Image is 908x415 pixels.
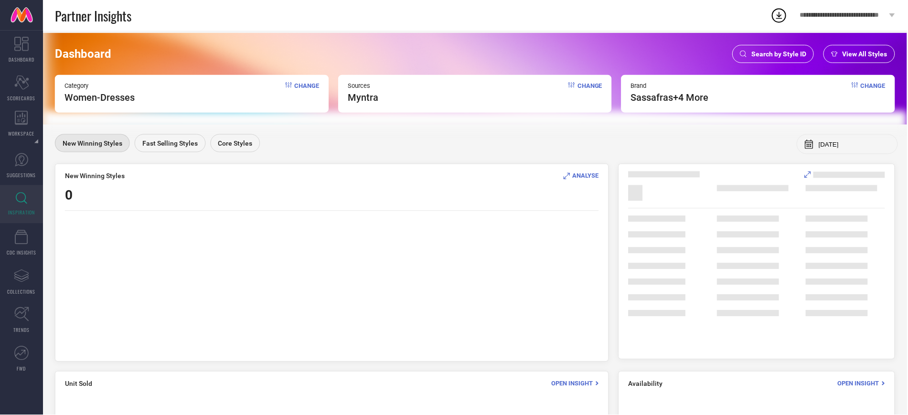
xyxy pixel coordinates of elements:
[13,327,30,334] span: TRENDS
[771,7,789,24] div: Open download list
[9,56,34,63] span: DASHBOARD
[805,171,886,178] div: Analyse
[65,172,125,180] span: New Winning Styles
[65,380,92,388] span: Unit Sold
[295,82,320,103] span: Change
[573,172,599,180] span: ANALYSE
[63,139,122,147] span: New Winning Styles
[844,50,888,58] span: View All Styles
[552,379,599,388] div: Open Insight
[7,249,36,256] span: CDC INSIGHTS
[55,6,131,25] span: Partner Insights
[65,188,73,203] span: 0
[552,380,594,387] span: Open Insight
[64,82,135,89] span: Category
[564,171,599,181] div: Analyse
[64,92,135,103] span: Women-Dresses
[142,139,198,147] span: Fast Selling Styles
[17,365,26,372] span: FWD
[8,288,36,296] span: COLLECTIONS
[8,95,36,102] span: SCORECARDS
[839,380,880,387] span: Open Insight
[752,50,807,58] span: Search by Style ID
[218,139,253,147] span: Core Styles
[7,172,36,179] span: SUGGESTIONS
[631,82,709,89] span: Brand
[820,141,891,148] input: Select month
[55,47,111,61] span: Dashboard
[631,92,709,103] span: sassafras +4 More
[629,380,663,388] span: Availability
[578,82,603,103] span: Change
[348,92,379,103] span: myntra
[348,82,379,89] span: Sources
[8,209,35,216] span: INSPIRATION
[9,130,35,137] span: WORKSPACE
[862,82,887,103] span: Change
[839,379,886,388] div: Open Insight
